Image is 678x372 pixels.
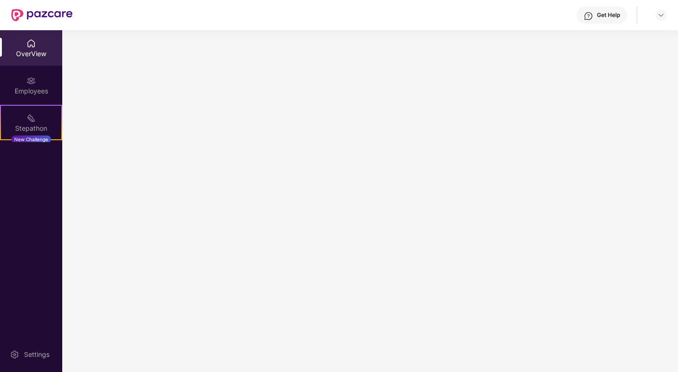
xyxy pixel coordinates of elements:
img: svg+xml;base64,PHN2ZyBpZD0iRW1wbG95ZWVzIiB4bWxucz0iaHR0cDovL3d3dy53My5vcmcvMjAwMC9zdmciIHdpZHRoPS... [26,76,36,85]
img: New Pazcare Logo [11,9,73,21]
div: Stepathon [1,124,61,133]
div: New Challenge [11,135,51,143]
img: svg+xml;base64,PHN2ZyBpZD0iRHJvcGRvd24tMzJ4MzIiIHhtbG5zPSJodHRwOi8vd3d3LnczLm9yZy8yMDAwL3N2ZyIgd2... [657,11,665,19]
div: Get Help [597,11,620,19]
img: svg+xml;base64,PHN2ZyBpZD0iSGVscC0zMngzMiIgeG1sbnM9Imh0dHA6Ly93d3cudzMub3JnLzIwMDAvc3ZnIiB3aWR0aD... [584,11,593,21]
img: svg+xml;base64,PHN2ZyBpZD0iU2V0dGluZy0yMHgyMCIgeG1sbnM9Imh0dHA6Ly93d3cudzMub3JnLzIwMDAvc3ZnIiB3aW... [10,350,19,359]
img: svg+xml;base64,PHN2ZyB4bWxucz0iaHR0cDovL3d3dy53My5vcmcvMjAwMC9zdmciIHdpZHRoPSIyMSIgaGVpZ2h0PSIyMC... [26,113,36,123]
img: svg+xml;base64,PHN2ZyBpZD0iSG9tZSIgeG1sbnM9Imh0dHA6Ly93d3cudzMub3JnLzIwMDAvc3ZnIiB3aWR0aD0iMjAiIG... [26,39,36,48]
div: Settings [21,350,52,359]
